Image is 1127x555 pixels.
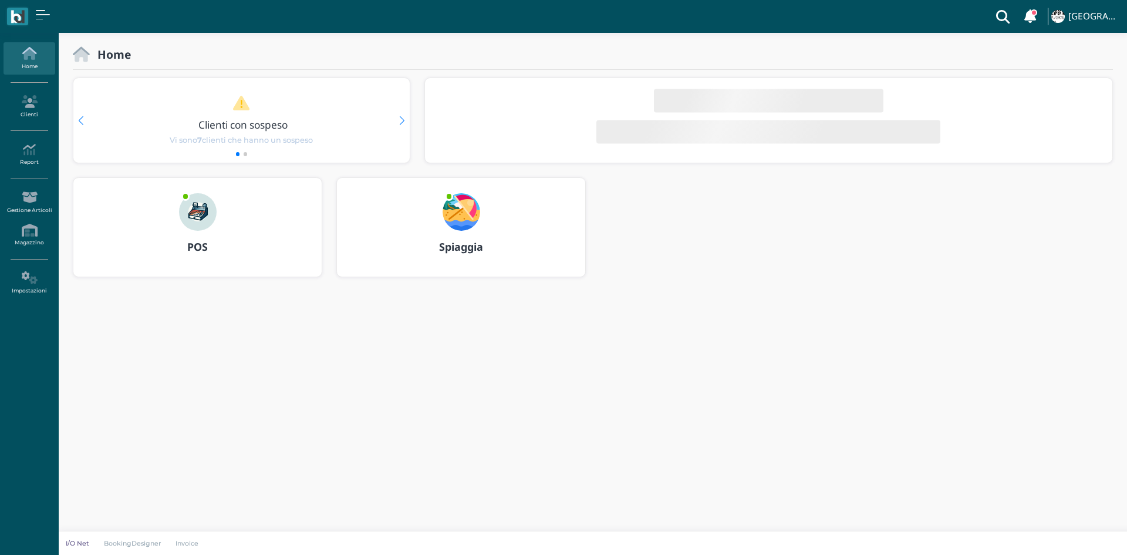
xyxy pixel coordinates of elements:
div: Previous slide [78,116,83,125]
img: logo [11,10,24,23]
img: ... [1051,10,1064,23]
a: Clienti con sospeso Vi sono7clienti che hanno un sospeso [96,95,387,146]
b: Spiaggia [439,240,483,254]
img: ... [443,193,480,231]
a: Impostazioni [4,267,55,299]
a: Clienti [4,90,55,123]
span: Vi sono clienti che hanno un sospeso [170,134,313,146]
iframe: Help widget launcher [1044,519,1117,545]
a: ... POS [73,177,322,291]
a: Magazzino [4,219,55,251]
h4: [GEOGRAPHIC_DATA] [1068,12,1120,22]
div: 1 / 2 [73,78,410,163]
a: Gestione Articoli [4,186,55,218]
a: ... Spiaggia [336,177,586,291]
img: ... [179,193,217,231]
b: 7 [197,136,202,144]
a: Home [4,42,55,75]
a: ... [GEOGRAPHIC_DATA] [1050,2,1120,31]
h3: Clienti con sospeso [98,119,389,130]
div: Next slide [399,116,404,125]
h2: Home [90,48,131,60]
a: Report [4,139,55,171]
b: POS [187,240,208,254]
